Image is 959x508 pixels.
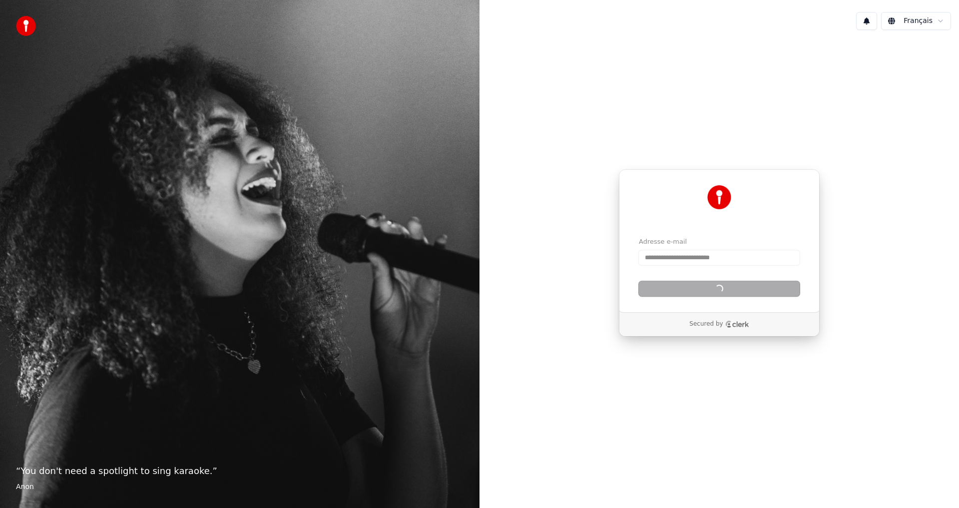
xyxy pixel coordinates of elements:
[16,16,36,36] img: youka
[689,320,723,328] p: Secured by
[707,185,731,209] img: Youka
[16,464,464,478] p: “ You don't need a spotlight to sing karaoke. ”
[16,482,464,492] footer: Anon
[725,321,749,328] a: Clerk logo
